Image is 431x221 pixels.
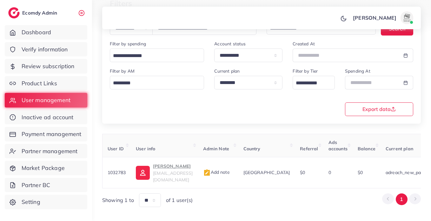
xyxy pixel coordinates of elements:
[358,146,375,152] span: Balance
[5,195,87,209] a: Setting
[8,7,20,18] img: logo
[22,147,78,155] span: Partner management
[362,107,396,112] span: Export data
[353,14,396,22] p: [PERSON_NAME]
[300,146,318,152] span: Referral
[5,127,87,141] a: Payment management
[22,130,82,138] span: Payment management
[203,169,211,177] img: admin_note.cdd0b510.svg
[328,140,348,152] span: Ads accounts
[5,59,87,74] a: Review subscription
[203,169,230,175] span: Add note
[294,78,327,88] input: Search for option
[293,68,318,74] label: Filter by Tier
[401,11,413,24] img: avatar
[328,170,331,175] span: 0
[386,146,413,152] span: Current plan
[22,62,75,70] span: Review subscription
[5,110,87,125] a: Inactive ad account
[111,78,196,88] input: Search for option
[22,164,65,172] span: Market Package
[349,11,416,24] a: [PERSON_NAME]avatar
[136,162,193,183] a: [PERSON_NAME][EMAIL_ADDRESS][DOMAIN_NAME]
[5,178,87,192] a: Partner BC
[110,41,146,47] label: Filter by spending
[358,170,363,175] span: $0
[22,113,74,121] span: Inactive ad account
[203,146,229,152] span: Admin Note
[22,10,59,16] h2: Ecomdy Admin
[300,170,305,175] span: $0
[243,146,261,152] span: Country
[382,193,421,205] ul: Pagination
[5,144,87,159] a: Partner management
[214,41,246,47] label: Account status
[5,42,87,57] a: Verify information
[396,193,408,205] button: Go to page 1
[22,96,70,104] span: User management
[166,197,193,204] span: of 1 user(s)
[22,28,51,36] span: Dashboard
[22,45,68,54] span: Verify information
[345,68,370,74] label: Spending At
[22,198,40,206] span: Setting
[293,41,315,47] label: Created At
[8,7,59,18] a: logoEcomdy Admin
[5,76,87,91] a: Product Links
[136,146,155,152] span: User info
[102,197,134,204] span: Showing 1 to
[136,166,150,180] img: ic-user-info.36bf1079.svg
[110,76,204,89] div: Search for option
[214,68,240,74] label: Current plan
[22,181,50,189] span: Partner BC
[153,170,193,182] span: [EMAIL_ADDRESS][DOMAIN_NAME]
[111,51,196,61] input: Search for option
[243,170,290,175] span: [GEOGRAPHIC_DATA]
[110,49,204,62] div: Search for option
[293,76,335,89] div: Search for option
[153,162,193,170] p: [PERSON_NAME]
[22,79,57,88] span: Product Links
[110,68,135,74] label: Filter by AM
[108,146,124,152] span: User ID
[108,170,126,175] span: 1032783
[345,102,413,116] button: Export data
[5,93,87,107] a: User management
[5,25,87,40] a: Dashboard
[5,161,87,175] a: Market Package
